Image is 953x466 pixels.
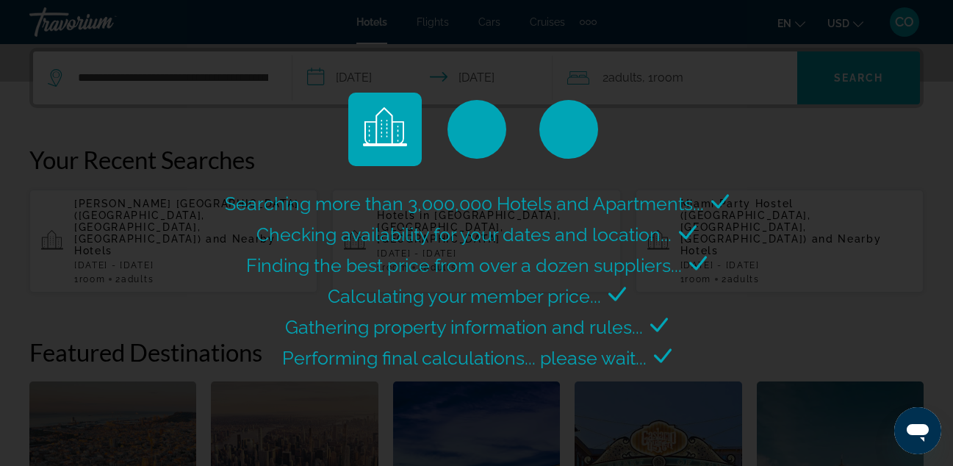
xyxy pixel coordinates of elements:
span: Performing final calculations... please wait... [282,347,647,369]
span: Calculating your member price... [328,285,601,307]
span: Checking availability for your dates and location... [256,223,672,245]
span: Finding the best price from over a dozen suppliers... [246,254,682,276]
span: Searching more than 3,000,000 Hotels and Apartments... [225,193,704,215]
iframe: Botón para iniciar la ventana de mensajería [894,407,941,454]
span: Gathering property information and rules... [285,316,643,338]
